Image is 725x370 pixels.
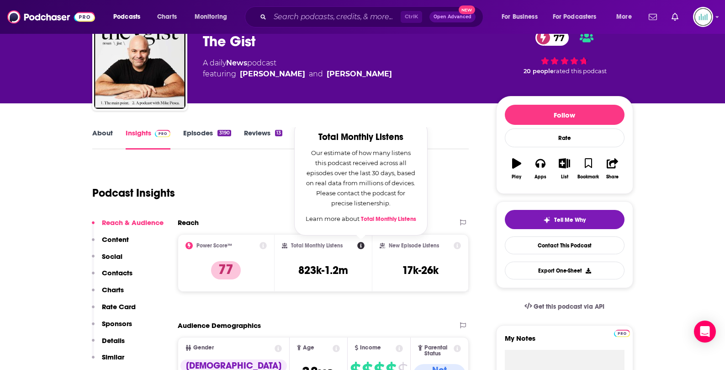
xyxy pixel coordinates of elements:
[424,345,452,357] span: Parental Status
[535,30,569,46] a: 77
[505,334,624,350] label: My Notes
[92,252,122,269] button: Social
[327,69,392,80] div: [PERSON_NAME]
[524,68,554,75] span: 20 people
[244,129,282,150] a: Reviews13
[102,302,136,311] p: Rate Card
[291,242,343,249] h2: Total Monthly Listens
[502,11,538,23] span: For Business
[434,15,471,19] span: Open Advanced
[606,174,619,180] div: Share
[275,130,282,136] div: 13
[270,10,401,24] input: Search podcasts, credits, & more...
[217,130,231,136] div: 3190
[495,10,549,24] button: open menu
[226,59,247,67] a: News
[553,11,597,23] span: For Podcasters
[102,353,124,361] p: Similar
[554,216,586,224] span: Tell Me Why
[306,148,416,208] p: Our estimate of how many listens this podcast received across all episodes over the last 30 days,...
[183,129,231,150] a: Episodes3190
[157,11,177,23] span: Charts
[306,132,416,142] h2: Total Monthly Listens
[211,261,241,279] p: 77
[517,295,612,318] a: Get this podcast via API
[196,242,232,249] h2: Power Score™
[94,17,185,109] img: The Gist
[505,129,624,147] div: Rate
[600,152,624,185] button: Share
[298,263,348,277] h3: 823k-1.2m
[534,303,604,311] span: Get this podcast via API
[92,319,132,336] button: Sponsors
[614,328,630,337] a: Pro website
[193,345,214,351] span: Gender
[693,7,713,27] img: User Profile
[561,174,568,180] div: List
[102,268,132,277] p: Contacts
[545,30,569,46] span: 77
[92,235,129,252] button: Content
[554,68,607,75] span: rated this podcast
[102,235,129,244] p: Content
[610,10,643,24] button: open menu
[534,174,546,180] div: Apps
[543,216,550,224] img: tell me why sparkle
[309,69,323,80] span: and
[401,11,422,23] span: Ctrl K
[254,6,492,27] div: Search podcasts, credits, & more...
[155,130,171,137] img: Podchaser Pro
[505,210,624,229] button: tell me why sparkleTell Me Why
[92,129,113,150] a: About
[429,11,476,22] button: Open AdvancedNew
[577,152,600,185] button: Bookmark
[505,105,624,125] button: Follow
[361,215,416,223] a: Total Monthly Listens
[102,336,125,345] p: Details
[668,9,682,25] a: Show notifications dropdown
[92,353,124,370] button: Similar
[512,174,521,180] div: Play
[178,321,261,330] h2: Audience Demographics
[614,330,630,337] img: Podchaser Pro
[645,9,661,25] a: Show notifications dropdown
[693,7,713,27] span: Logged in as podglomerate
[113,11,140,23] span: Podcasts
[102,319,132,328] p: Sponsors
[694,321,716,343] div: Open Intercom Messenger
[178,218,199,227] h2: Reach
[496,24,633,80] div: 77 20 peoplerated this podcast
[151,10,182,24] a: Charts
[240,69,305,80] div: [PERSON_NAME]
[203,58,392,80] div: A daily podcast
[102,285,124,294] p: Charts
[126,129,171,150] a: InsightsPodchaser Pro
[505,236,624,254] a: Contact This Podcast
[92,218,164,235] button: Reach & Audience
[616,11,632,23] span: More
[402,263,439,277] h3: 17k-26k
[195,11,227,23] span: Monitoring
[188,10,239,24] button: open menu
[92,302,136,319] button: Rate Card
[102,218,164,227] p: Reach & Audience
[7,8,95,26] img: Podchaser - Follow, Share and Rate Podcasts
[552,152,576,185] button: List
[693,7,713,27] button: Show profile menu
[102,252,122,261] p: Social
[505,152,529,185] button: Play
[529,152,552,185] button: Apps
[547,10,610,24] button: open menu
[92,285,124,302] button: Charts
[303,345,314,351] span: Age
[92,336,125,353] button: Details
[389,242,439,249] h2: New Episode Listens
[92,186,175,200] h1: Podcast Insights
[306,214,416,224] p: Learn more about
[459,5,475,14] span: New
[505,262,624,279] button: Export One-Sheet
[577,174,599,180] div: Bookmark
[360,345,381,351] span: Income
